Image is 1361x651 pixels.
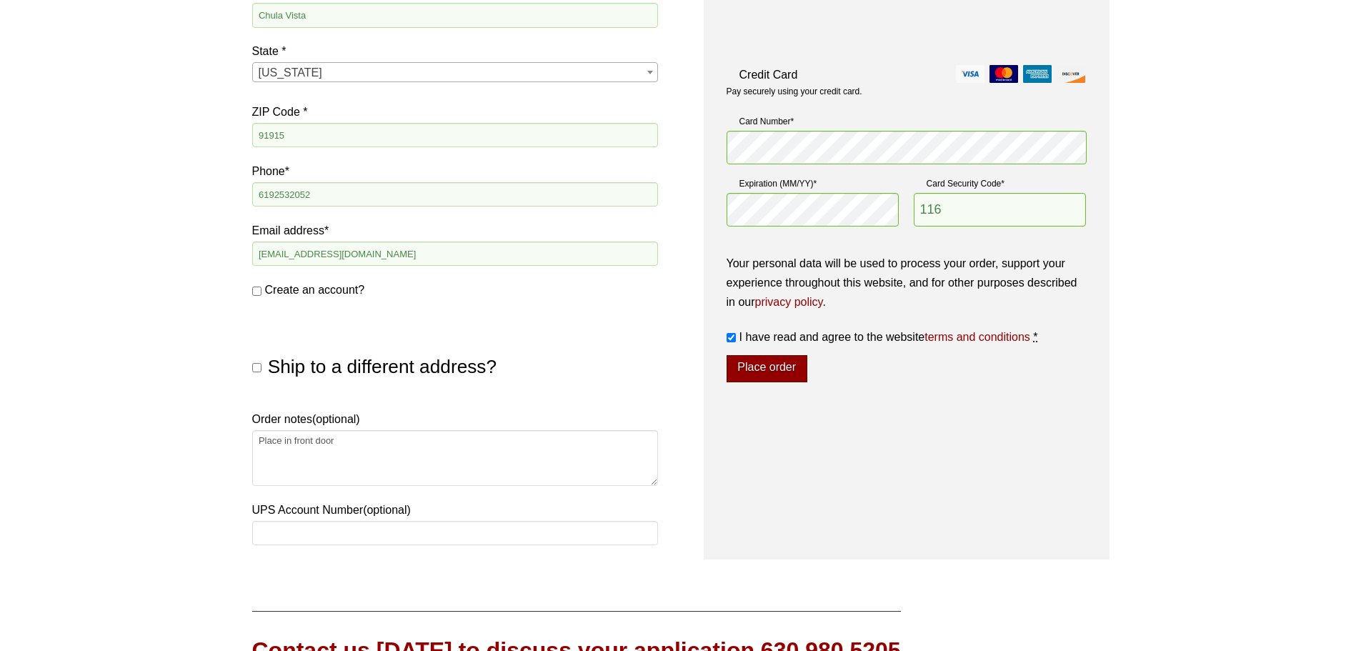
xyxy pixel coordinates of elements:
[252,287,261,296] input: Create an account?
[252,41,658,61] label: State
[727,114,1087,129] label: Card Number
[1057,65,1085,83] img: discover
[727,355,807,382] button: Place order
[914,177,1087,191] label: Card Security Code
[268,356,497,377] span: Ship to a different address?
[253,63,657,83] span: California
[914,193,1087,227] input: CSC
[252,221,658,240] label: Email address
[1033,331,1037,343] abbr: required
[252,500,658,520] label: UPS Account Number
[312,413,360,425] span: (optional)
[252,62,658,82] span: State
[755,296,823,308] a: privacy policy
[265,284,365,296] span: Create an account?
[989,65,1018,83] img: mastercard
[727,65,1087,84] label: Credit Card
[252,409,658,429] label: Order notes
[727,177,899,191] label: Expiration (MM/YY)
[727,254,1087,312] p: Your personal data will be used to process your order, support your experience throughout this we...
[252,161,658,181] label: Phone
[727,333,736,342] input: I have read and agree to the websiteterms and conditions *
[924,331,1030,343] a: terms and conditions
[956,65,984,83] img: visa
[1023,65,1052,83] img: amex
[739,331,1030,343] span: I have read and agree to the website
[252,363,261,372] input: Ship to a different address?
[727,109,1087,239] fieldset: Payment Info
[727,86,1087,98] p: Pay securely using your credit card.
[363,504,411,516] span: (optional)
[252,102,658,121] label: ZIP Code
